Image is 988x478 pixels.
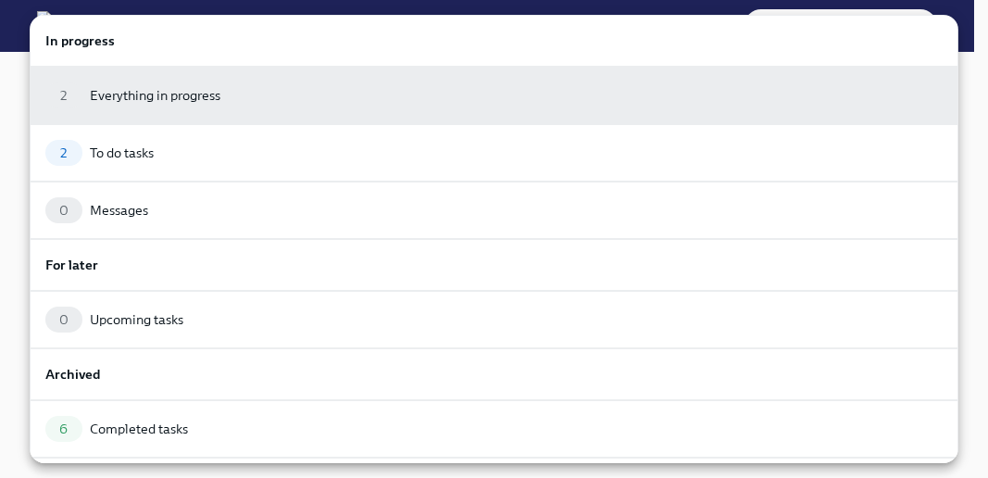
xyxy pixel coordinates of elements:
a: 2Everything in progress [30,67,958,124]
a: 6Completed tasks [30,400,958,458]
h6: Archived [45,364,943,384]
div: Messages [90,201,148,220]
div: To do tasks [90,144,154,162]
a: Archived [30,348,958,400]
div: Upcoming tasks [90,310,183,329]
a: In progress [30,15,958,67]
div: Everything in progress [90,86,220,105]
a: 0Messages [30,182,958,239]
a: For later [30,239,958,291]
h6: In progress [45,31,943,51]
a: 0Upcoming tasks [30,291,958,348]
span: 6 [48,422,79,436]
a: 2To do tasks [30,124,958,182]
div: Completed tasks [90,420,188,438]
span: 2 [49,89,78,103]
h6: For later [45,255,943,275]
span: 0 [48,204,80,218]
span: 0 [48,313,80,327]
span: 2 [49,146,78,160]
